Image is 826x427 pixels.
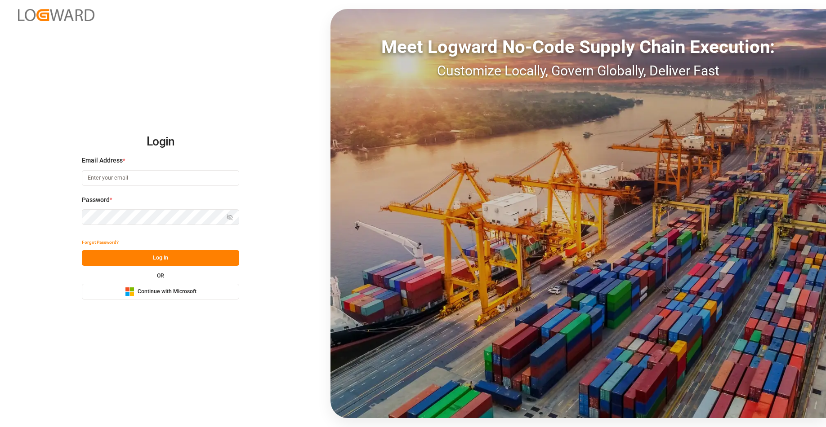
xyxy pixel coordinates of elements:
[330,61,826,81] div: Customize Locally, Govern Globally, Deliver Fast
[82,284,239,299] button: Continue with Microsoft
[82,195,110,205] span: Password
[138,288,196,296] span: Continue with Microsoft
[18,9,94,21] img: Logward_new_orange.png
[82,128,239,156] h2: Login
[82,234,119,250] button: Forgot Password?
[82,250,239,266] button: Log In
[82,170,239,186] input: Enter your email
[157,273,164,278] small: OR
[330,34,826,61] div: Meet Logward No-Code Supply Chain Execution:
[82,156,123,165] span: Email Address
